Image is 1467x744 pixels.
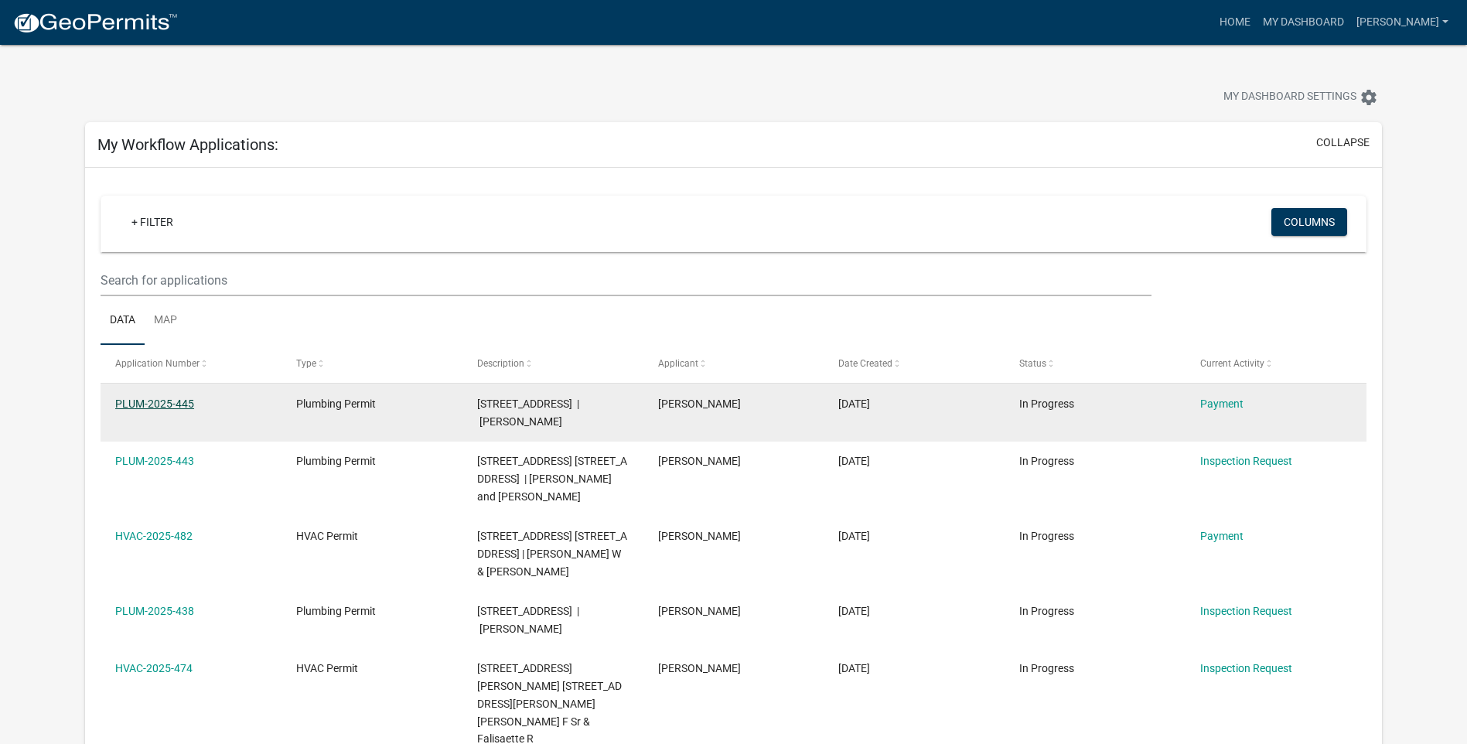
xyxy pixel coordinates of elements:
[97,135,278,154] h5: My Workflow Applications:
[838,530,870,542] span: 08/05/2025
[115,530,193,542] a: HVAC-2025-482
[838,398,870,410] span: 08/11/2025
[1186,345,1366,382] datatable-header-cell: Current Activity
[101,264,1151,296] input: Search for applications
[115,605,194,617] a: PLUM-2025-438
[643,345,824,382] datatable-header-cell: Applicant
[1223,88,1356,107] span: My Dashboard Settings
[658,605,741,617] span: Tom Drexler
[1316,135,1370,151] button: collapse
[1019,358,1046,369] span: Status
[658,530,741,542] span: Tom Drexler
[477,455,627,503] span: 26 WILDWOOD ROAD 26 Wildwood Road | Tanner Calon and Kimberly
[824,345,1005,382] datatable-header-cell: Date Created
[119,208,186,236] a: + Filter
[1271,208,1347,236] button: Columns
[1200,358,1264,369] span: Current Activity
[1019,662,1074,674] span: In Progress
[838,605,870,617] span: 08/05/2025
[1360,88,1378,107] i: settings
[658,662,741,674] span: Tom Drexler
[296,662,358,674] span: HVAC Permit
[477,398,579,428] span: 3513 CAROLMET ROAD | Gregory Jessica Lea
[477,358,524,369] span: Description
[658,358,698,369] span: Applicant
[1350,8,1455,37] a: [PERSON_NAME]
[1019,398,1074,410] span: In Progress
[838,358,892,369] span: Date Created
[115,358,200,369] span: Application Number
[296,605,376,617] span: Plumbing Permit
[115,398,194,410] a: PLUM-2025-445
[1019,530,1074,542] span: In Progress
[296,455,376,467] span: Plumbing Permit
[658,455,741,467] span: Tom Drexler
[296,530,358,542] span: HVAC Permit
[838,455,870,467] span: 08/08/2025
[281,345,462,382] datatable-header-cell: Type
[462,345,643,382] datatable-header-cell: Description
[1211,82,1390,112] button: My Dashboard Settingssettings
[1019,455,1074,467] span: In Progress
[1005,345,1186,382] datatable-header-cell: Status
[1200,455,1292,467] a: Inspection Request
[101,296,145,346] a: Data
[838,662,870,674] span: 08/01/2025
[1213,8,1257,37] a: Home
[1019,605,1074,617] span: In Progress
[1200,398,1244,410] a: Payment
[296,358,316,369] span: Type
[477,530,627,578] span: 16 OAK PARK BOULEVARD 16 Oak Park Blvd. | Meier Scott W & Laura L
[1200,662,1292,674] a: Inspection Request
[115,455,194,467] a: PLUM-2025-443
[1200,530,1244,542] a: Payment
[101,345,281,382] datatable-header-cell: Application Number
[477,605,579,635] span: 1311 SANDSTONE DR 1311 Sandstone Drive | Tatum Anita
[658,398,741,410] span: Tom Drexler
[296,398,376,410] span: Plumbing Permit
[1200,605,1292,617] a: Inspection Request
[115,662,193,674] a: HVAC-2025-474
[145,296,186,346] a: Map
[1257,8,1350,37] a: My Dashboard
